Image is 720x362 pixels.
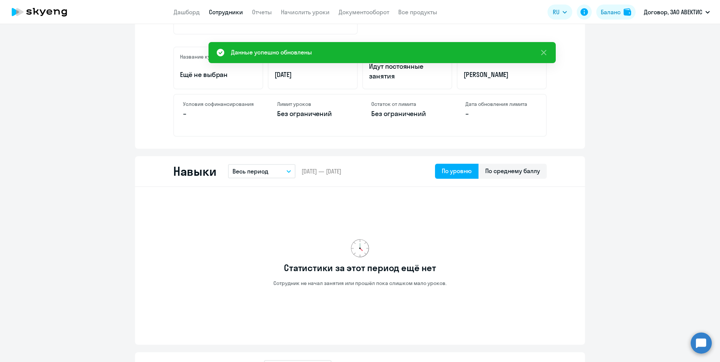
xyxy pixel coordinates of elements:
p: Без ограничений [371,109,443,119]
span: [DATE] — [DATE] [301,167,341,175]
img: balance [624,8,631,16]
div: Баланс [601,8,621,17]
a: Начислить уроки [281,8,330,16]
img: no-data [351,239,369,257]
p: [PERSON_NAME] [463,70,540,80]
h4: Условия софинансирования [183,101,255,107]
button: Весь период [228,164,295,178]
button: RU [547,5,572,20]
a: Документооборот [339,8,389,16]
p: Весь период [232,167,268,176]
p: Договор, ЗАО АВЕКТИС [644,8,702,17]
h4: Лимит уроков [277,101,349,107]
div: По уровню [442,166,472,175]
button: Балансbalance [596,5,636,20]
a: Дашборд [174,8,200,16]
p: Сотрудник не начал занятия или прошёл пока слишком мало уроков. [273,280,447,287]
p: – [183,109,255,119]
div: По среднему баллу [485,166,540,175]
h4: Дата обновления лимита [465,101,537,107]
span: RU [553,8,559,17]
a: Сотрудники [209,8,243,16]
p: – [465,109,537,119]
h2: Навыки [173,164,216,179]
h3: Статистики за этот период ещё нет [284,262,436,274]
a: Отчеты [252,8,272,16]
p: [DATE] [274,70,351,80]
button: Договор, ЗАО АВЕКТИС [640,3,714,21]
p: Идут постоянные занятия [369,62,445,81]
p: Ещё не выбран [180,70,256,80]
h5: Название курса [180,53,220,60]
a: Все продукты [398,8,437,16]
h4: Остаток от лимита [371,101,443,107]
p: Без ограничений [277,109,349,119]
div: Данные успешно обновлены [231,48,312,57]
